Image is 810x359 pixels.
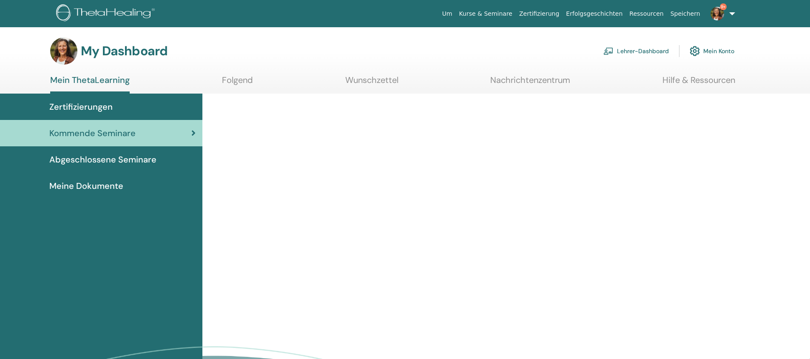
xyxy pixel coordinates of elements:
a: Lehrer-Dashboard [603,42,669,60]
img: cog.svg [690,44,700,58]
a: Wunschzettel [345,75,398,91]
a: Nachrichtenzentrum [490,75,570,91]
a: Ressourcen [626,6,667,22]
a: Hilfe & Ressourcen [662,75,735,91]
span: Kommende Seminare [49,127,136,140]
span: Abgeschlossene Seminare [49,153,156,166]
img: chalkboard-teacher.svg [603,47,614,55]
a: Zertifizierung [516,6,563,22]
img: default.jpg [711,7,724,20]
a: Folgend [222,75,253,91]
a: Um [439,6,456,22]
a: Mein ThetaLearning [50,75,130,94]
img: default.jpg [50,37,77,65]
span: Meine Dokumente [49,179,123,192]
h3: My Dashboard [81,43,168,59]
a: Speichern [667,6,704,22]
img: logo.png [56,4,158,23]
a: Kurse & Seminare [456,6,516,22]
span: 9+ [720,3,727,10]
span: Zertifizierungen [49,100,113,113]
a: Erfolgsgeschichten [563,6,626,22]
a: Mein Konto [690,42,734,60]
